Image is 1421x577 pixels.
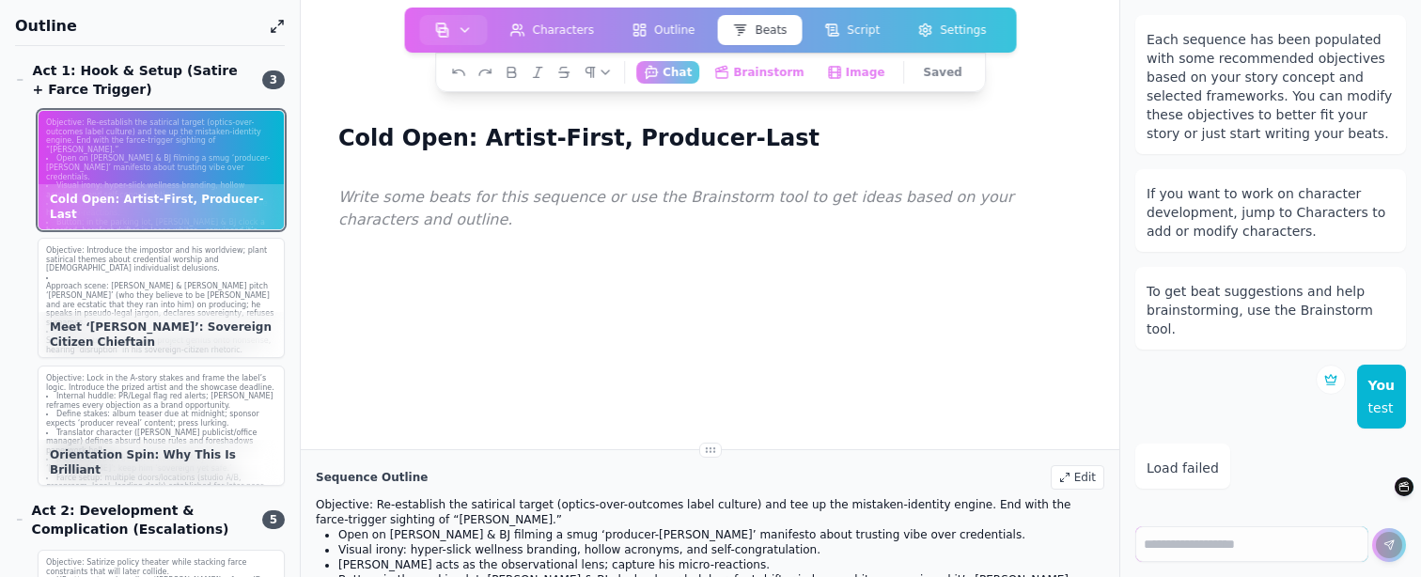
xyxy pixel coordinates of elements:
[495,15,610,45] button: Characters
[46,558,276,576] p: Objective: Satirize policy theater while stacking farce constraints that will later collide.
[1147,282,1395,338] div: To get beat suggestions and help brainstorming, use the Brainstorm tool.
[613,11,713,49] a: Outline
[435,23,450,38] img: storyboard
[46,154,276,181] li: Open on [PERSON_NAME] & BJ filming a smug ‘producer-[PERSON_NAME]’ manifesto about trusting vibe ...
[809,15,895,45] button: Script
[46,181,276,199] li: Visual irony: hyper-slick wellness branding, hollow acronyms, and self-congratulation.
[805,11,898,49] a: Script
[46,118,276,154] p: Objective: Re-establish the satirical target (optics-over-outcomes label culture) and tee up the ...
[916,61,970,84] button: Saved
[717,15,802,45] button: Beats
[316,497,1104,527] p: Objective: Re-establish the satirical target (optics-over-outcomes label culture) and tee up the ...
[1395,477,1413,496] button: Brainstorm
[636,61,699,84] button: Chat
[46,374,276,392] p: Objective: Lock in the A-story stakes and frame the label’s logic. Introduce the prized artist an...
[492,11,614,49] a: Characters
[39,184,284,229] div: Cold Open: Artist-First, Producer-Last
[46,246,276,273] p: Objective: Introduce the impostor and his worldview; plant satirical themes about credential wors...
[617,15,710,45] button: Outline
[338,527,1104,542] li: Open on [PERSON_NAME] & BJ filming a smug ‘producer-[PERSON_NAME]’ manifesto about trusting vibe ...
[39,312,284,357] div: Meet ‘[PERSON_NAME]’: Sovereign Citizen Chieftain
[15,61,251,99] div: Act 1: Hook & Setup (Satire + Farce Trigger)
[316,470,428,485] h2: Sequence Outline
[1368,376,1395,395] p: You
[39,440,284,485] div: Orientation Spin: Why This Is Brilliant
[820,61,893,84] button: Image
[1147,459,1219,477] div: Load failed
[338,557,1104,572] li: [PERSON_NAME] acts as the observational lens; capture his micro-reactions.
[1368,398,1395,417] div: test
[338,542,1104,557] li: Visual irony: hyper-slick wellness branding, hollow acronyms, and self-congratulation.
[707,61,811,84] button: Brainstorm
[46,410,276,428] li: Define stakes: album teaser due at midnight; sponsor expects ‘producer reveal’ content; press lur...
[46,392,276,410] li: Internal huddle: PR/Legal flag red alerts; [PERSON_NAME] reframes every objection as a brand oppo...
[902,15,1001,45] button: Settings
[331,120,827,156] h1: Cold Open: Artist-First, Producer-Last
[15,15,262,38] h1: Outline
[15,501,251,538] div: Act 2: Development & Complication (Escalations)
[713,11,805,49] a: Beats
[46,282,276,327] p: Approach scene: [PERSON_NAME] & [PERSON_NAME] pitch ‘[PERSON_NAME]’ (who they believe to be [PERS...
[1147,30,1395,143] div: Each sequence has been populated with some recommended objectives based on your story concept and...
[898,11,1005,49] a: Settings
[262,510,285,529] span: 5
[262,70,285,89] span: 3
[1147,184,1395,241] div: If you want to work on character development, jump to Characters to add or modify characters.
[46,429,276,456] li: Translator character ([PERSON_NAME] publicist/office manager) defines absurd house rules and fore...
[1051,465,1104,490] div: Edit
